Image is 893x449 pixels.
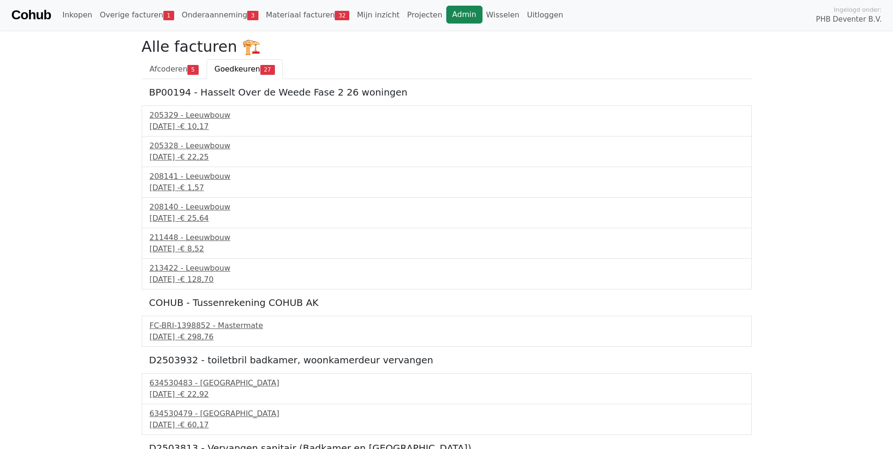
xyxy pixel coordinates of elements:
div: 213422 - Leeuwbouw [150,263,744,274]
div: [DATE] - [150,182,744,193]
span: 32 [335,11,349,20]
span: € 22,25 [180,152,209,161]
a: 211448 - Leeuwbouw[DATE] -€ 8,52 [150,232,744,255]
a: Mijn inzicht [353,6,403,24]
h5: D2503932 - toiletbril badkamer, woonkamerdeur vervangen [149,354,744,366]
span: € 60,17 [180,420,209,429]
a: Onderaanneming3 [178,6,262,24]
div: 205328 - Leeuwbouw [150,140,744,152]
div: 208140 - Leeuwbouw [150,201,744,213]
div: [DATE] - [150,389,744,400]
span: € 128,70 [180,275,213,284]
div: 208141 - Leeuwbouw [150,171,744,182]
a: Goedkeuren27 [207,59,283,79]
a: FC-BRI-1398852 - Mastermate[DATE] -€ 298,76 [150,320,744,343]
a: Inkopen [58,6,96,24]
a: Afcoderen5 [142,59,207,79]
div: [DATE] - [150,121,744,132]
a: Uitloggen [523,6,567,24]
a: 634530479 - [GEOGRAPHIC_DATA][DATE] -€ 60,17 [150,408,744,431]
a: Wisselen [483,6,523,24]
span: PHB Deventer B.V. [816,14,882,25]
a: 634530483 - [GEOGRAPHIC_DATA][DATE] -€ 22,92 [150,377,744,400]
span: € 8,52 [180,244,204,253]
h2: Alle facturen 🏗️ [142,38,752,56]
span: € 1,57 [180,183,204,192]
div: 205329 - Leeuwbouw [150,110,744,121]
div: [DATE] - [150,152,744,163]
span: 5 [187,65,198,74]
div: [DATE] - [150,243,744,255]
span: 1 [163,11,174,20]
a: Cohub [11,4,51,26]
span: € 22,92 [180,390,209,399]
span: € 10,17 [180,122,209,131]
div: [DATE] - [150,331,744,343]
a: Overige facturen1 [96,6,178,24]
a: Projecten [403,6,446,24]
span: Ingelogd onder: [834,5,882,14]
div: 634530483 - [GEOGRAPHIC_DATA] [150,377,744,389]
span: Goedkeuren [215,64,260,73]
div: [DATE] - [150,419,744,431]
div: 634530479 - [GEOGRAPHIC_DATA] [150,408,744,419]
div: [DATE] - [150,213,744,224]
span: 3 [247,11,258,20]
span: Afcoderen [150,64,188,73]
span: € 25,64 [180,214,209,223]
span: € 298,76 [180,332,213,341]
a: 208140 - Leeuwbouw[DATE] -€ 25,64 [150,201,744,224]
a: 205328 - Leeuwbouw[DATE] -€ 22,25 [150,140,744,163]
a: Materiaal facturen32 [262,6,354,24]
h5: COHUB - Tussenrekening COHUB AK [149,297,744,308]
div: 211448 - Leeuwbouw [150,232,744,243]
a: 213422 - Leeuwbouw[DATE] -€ 128,70 [150,263,744,285]
div: FC-BRI-1398852 - Mastermate [150,320,744,331]
a: Admin [446,6,483,24]
div: [DATE] - [150,274,744,285]
a: 208141 - Leeuwbouw[DATE] -€ 1,57 [150,171,744,193]
a: 205329 - Leeuwbouw[DATE] -€ 10,17 [150,110,744,132]
h5: BP00194 - Hasselt Over de Weede Fase 2 26 woningen [149,87,744,98]
span: 27 [260,65,275,74]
